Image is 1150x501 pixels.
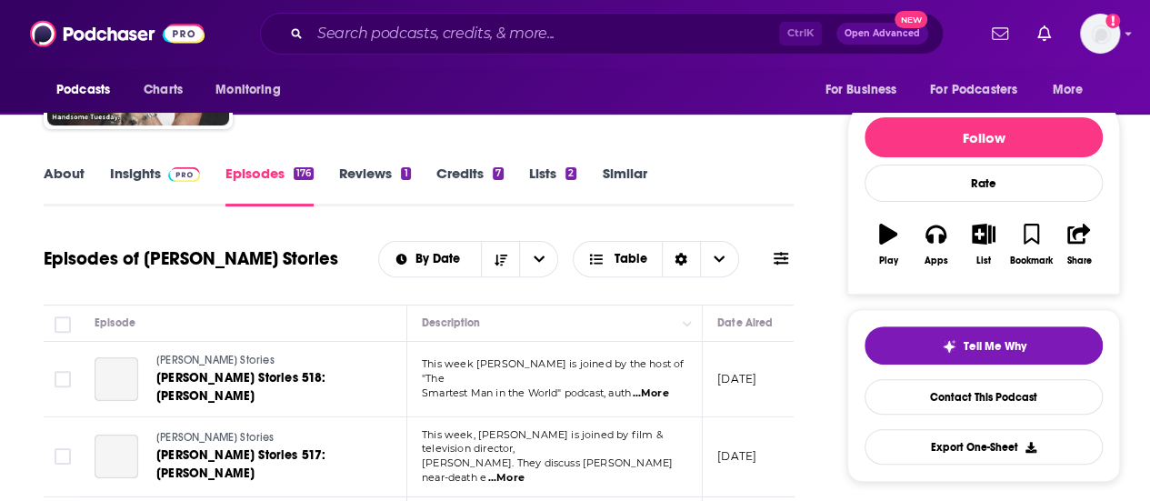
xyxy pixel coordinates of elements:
a: Show notifications dropdown [985,18,1015,49]
a: About [44,165,85,206]
button: open menu [812,73,919,107]
span: By Date [415,253,466,266]
button: open menu [379,253,482,266]
a: Episodes176 [225,165,314,206]
span: Smartest Man in the World" podcast, auth [422,386,631,399]
button: Play [865,212,912,277]
span: Tell Me Why [964,339,1026,354]
span: ...More [632,386,668,401]
span: New [895,11,927,28]
span: More [1053,77,1084,103]
input: Search podcasts, credits, & more... [310,19,779,48]
span: For Business [825,77,896,103]
a: Lists2 [529,165,576,206]
span: This week [PERSON_NAME] is joined by the host of "The [422,357,684,385]
button: Column Actions [676,313,698,335]
div: 7 [493,167,504,180]
span: Podcasts [56,77,110,103]
a: InsightsPodchaser Pro [110,165,200,206]
a: Contact This Podcast [865,379,1103,415]
button: tell me why sparkleTell Me Why [865,326,1103,365]
span: [PERSON_NAME] Stories 517: [PERSON_NAME] [156,447,325,481]
a: Credits7 [436,165,504,206]
a: [PERSON_NAME] Stories [156,353,375,369]
button: Show profile menu [1080,14,1120,54]
span: Open Advanced [845,29,920,38]
span: [PERSON_NAME] Stories [156,431,275,444]
button: Choose View [573,241,739,277]
button: open menu [44,73,134,107]
img: Podchaser Pro [168,167,200,182]
div: Description [422,312,480,334]
img: User Profile [1080,14,1120,54]
p: [DATE] [717,371,756,386]
button: Apps [912,212,959,277]
button: open menu [1040,73,1106,107]
a: Show notifications dropdown [1030,18,1058,49]
button: open menu [203,73,304,107]
span: Monitoring [215,77,280,103]
img: tell me why sparkle [942,339,956,354]
a: Reviews1 [339,165,410,206]
button: Sort Direction [481,242,519,276]
button: Export One-Sheet [865,429,1103,465]
p: [DATE] [717,448,756,464]
button: Open AdvancedNew [836,23,928,45]
span: Toggle select row [55,448,71,465]
span: [PERSON_NAME]. They discuss [PERSON_NAME] near-death e [422,456,673,484]
span: [PERSON_NAME] Stories [156,354,275,366]
span: This week, [PERSON_NAME] is joined by film & television director, [422,428,663,456]
div: Rate [865,165,1103,202]
div: 2 [565,167,576,180]
button: Follow [865,117,1103,157]
div: Apps [925,256,948,266]
div: Bookmark [1010,256,1053,266]
div: 1 [401,167,410,180]
span: ...More [488,471,525,486]
div: List [976,256,991,266]
div: 176 [294,167,314,180]
a: Charts [132,73,194,107]
a: [PERSON_NAME] Stories 517: [PERSON_NAME] [156,446,375,483]
div: Episode [95,312,135,334]
span: Toggle select row [55,371,71,387]
div: Sort Direction [662,242,700,276]
h1: Episodes of [PERSON_NAME] Stories [44,247,338,270]
svg: Add a profile image [1105,14,1120,28]
img: Podchaser - Follow, Share and Rate Podcasts [30,16,205,51]
span: Logged in as RebRoz5 [1080,14,1120,54]
span: For Podcasters [930,77,1017,103]
a: [PERSON_NAME] Stories [156,430,375,446]
div: Date Aired [717,312,773,334]
button: Share [1055,212,1103,277]
a: Similar [602,165,646,206]
span: Table [615,253,647,266]
button: Bookmark [1007,212,1055,277]
span: Ctrl K [779,22,822,45]
a: [PERSON_NAME] Stories 518: [PERSON_NAME] [156,369,375,406]
div: Share [1066,256,1091,266]
button: open menu [519,242,557,276]
h2: Choose List sort [378,241,559,277]
span: [PERSON_NAME] Stories 518: [PERSON_NAME] [156,370,325,404]
button: open menu [918,73,1044,107]
div: Play [879,256,898,266]
div: Search podcasts, credits, & more... [260,13,944,55]
span: Charts [144,77,183,103]
button: List [960,212,1007,277]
